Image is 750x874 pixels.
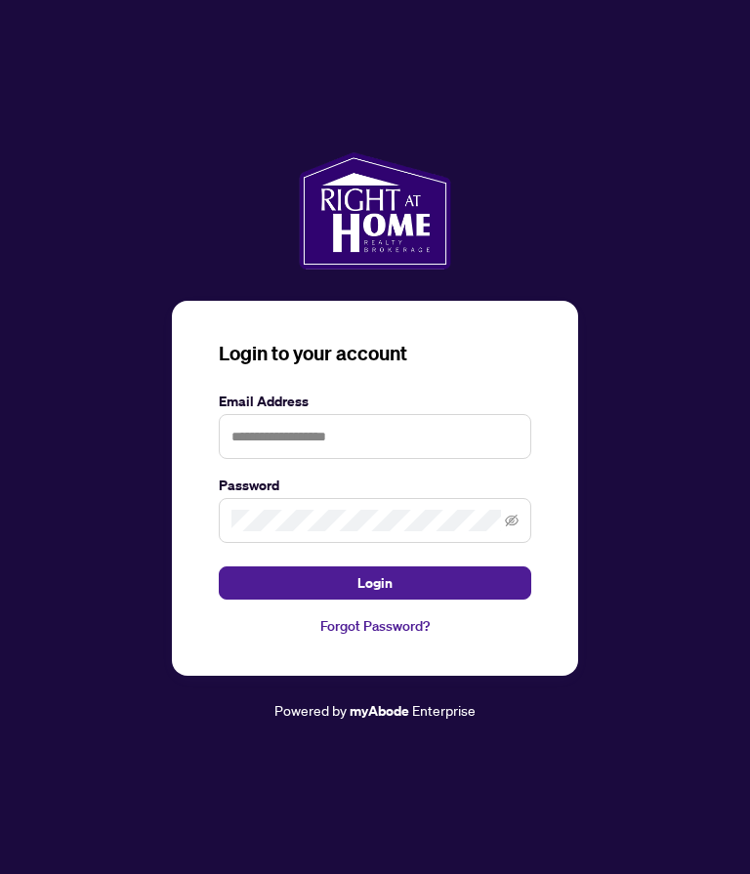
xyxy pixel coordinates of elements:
[299,152,450,270] img: ma-logo
[219,391,531,412] label: Email Address
[350,700,409,722] a: myAbode
[274,701,347,719] span: Powered by
[412,701,476,719] span: Enterprise
[505,514,519,527] span: eye-invisible
[219,566,531,600] button: Login
[219,475,531,496] label: Password
[357,567,393,599] span: Login
[219,340,531,367] h3: Login to your account
[219,615,531,637] a: Forgot Password?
